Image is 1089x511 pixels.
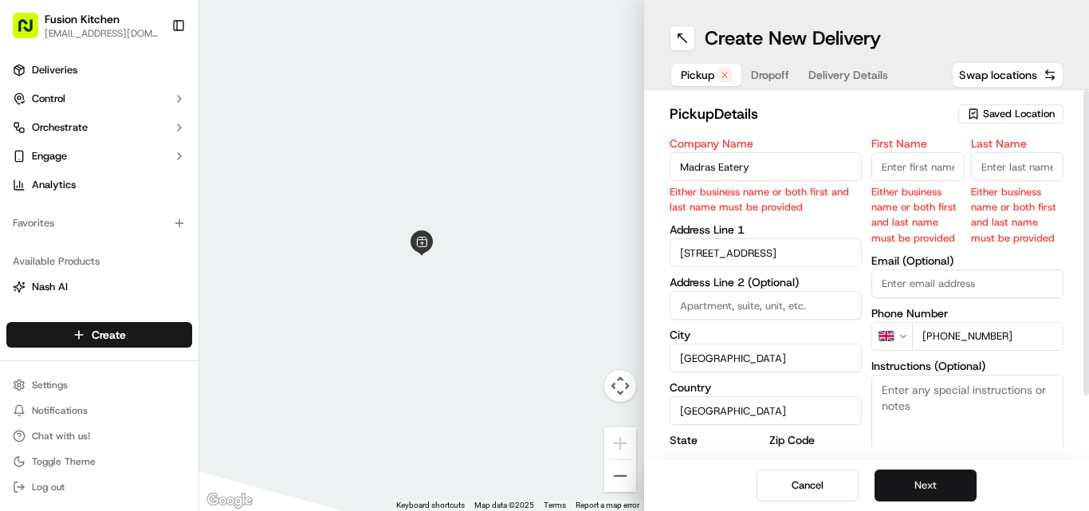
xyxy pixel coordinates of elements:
span: Pylon [159,393,193,405]
span: Notifications [32,404,88,417]
span: [PERSON_NAME] [PERSON_NAME] [49,247,211,260]
button: Settings [6,374,192,396]
button: Fusion Kitchen[EMAIL_ADDRESS][DOMAIN_NAME] [6,6,165,45]
button: Map camera controls [604,370,636,402]
label: Phone Number [871,308,1063,319]
button: Keyboard shortcuts [396,500,465,511]
div: Available Products [6,249,192,274]
input: Enter first name [871,152,965,181]
div: Start new chat [72,152,261,168]
span: Chat with us! [32,430,90,442]
p: Welcome 👋 [16,64,290,89]
span: Deliveries [32,63,77,77]
p: Either business name or both first and last name must be provided [971,184,1064,246]
label: Address Line 1 [670,224,862,235]
span: Orchestrate [32,120,88,135]
img: Nash [16,16,48,48]
span: Control [32,92,65,106]
button: Zoom in [604,427,636,459]
a: Powered byPylon [112,392,193,405]
div: 📗 [16,358,29,371]
label: Last Name [971,138,1064,149]
span: Map data ©2025 [474,501,534,509]
div: Favorites [6,210,192,236]
span: • [53,290,58,303]
button: Swap locations [952,62,1063,88]
div: We're available if you need us! [72,168,219,181]
a: 💻API Documentation [128,350,262,379]
button: Zoom out [604,460,636,492]
input: Enter email address [871,269,1063,298]
label: State [670,434,763,446]
span: Engage [32,149,67,163]
button: [EMAIL_ADDRESS][DOMAIN_NAME] [45,27,159,40]
span: Pickup [681,67,714,83]
a: Analytics [6,172,192,198]
label: Company Name [670,138,862,149]
button: Orchestrate [6,115,192,140]
span: Delivery Details [808,67,888,83]
label: First Name [871,138,965,149]
span: Dropoff [751,67,789,83]
button: Chat with us! [6,425,192,447]
button: Saved Location [958,103,1063,125]
img: Google [203,490,256,511]
h2: pickup Details [670,103,949,125]
span: Toggle Theme [32,455,96,468]
a: Nash AI [13,280,186,294]
span: Nash AI [32,280,68,294]
button: Next [875,470,977,501]
span: Swap locations [959,67,1037,83]
span: Knowledge Base [32,356,122,372]
span: Log out [32,481,65,493]
h1: Create New Delivery [705,26,881,51]
button: Engage [6,143,192,169]
div: 💻 [135,358,147,371]
span: API Documentation [151,356,256,372]
input: Enter last name [971,152,1064,181]
button: Log out [6,476,192,498]
button: Toggle Theme [6,450,192,473]
label: Address Line 2 (Optional) [670,277,862,288]
input: Got a question? Start typing here... [41,103,287,120]
span: Settings [32,379,68,391]
a: Fleet [13,309,186,323]
span: Create [92,327,126,343]
label: Email (Optional) [871,255,1063,266]
img: 1736555255976-a54dd68f-1ca7-489b-9aae-adbdc363a1c4 [32,248,45,261]
button: Control [6,86,192,112]
input: Enter phone number [912,322,1063,351]
a: Report a map error [576,501,639,509]
a: Terms (opens in new tab) [544,501,566,509]
label: Zip Code [769,434,863,446]
span: [DATE] [223,247,256,260]
p: Either business name or both first and last name must be provided [871,184,965,246]
button: Start new chat [271,157,290,176]
button: Nash AI [6,274,192,300]
label: Instructions (Optional) [871,360,1063,371]
button: Notifications [6,399,192,422]
p: Either business name or both first and last name must be provided [670,184,862,214]
input: Enter city [670,344,862,372]
input: Apartment, suite, unit, etc. [670,291,862,320]
label: Country [670,382,862,393]
img: Dianne Alexi Soriano [16,232,41,257]
input: Enter address [670,238,862,267]
button: Fleet [6,303,192,328]
span: [DATE] [61,290,94,303]
img: 1732323095091-59ea418b-cfe3-43c8-9ae0-d0d06d6fd42c [33,152,62,181]
a: Open this area in Google Maps (opens a new window) [203,490,256,511]
input: Enter company name [670,152,862,181]
span: Fusion Kitchen [45,11,120,27]
span: Analytics [32,178,76,192]
label: City [670,329,862,340]
div: Past conversations [16,207,107,220]
img: 1736555255976-a54dd68f-1ca7-489b-9aae-adbdc363a1c4 [16,152,45,181]
input: Enter country [670,396,862,425]
a: Deliveries [6,57,192,83]
button: Create [6,322,192,348]
button: See all [247,204,290,223]
span: • [214,247,220,260]
a: 📗Knowledge Base [10,350,128,379]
